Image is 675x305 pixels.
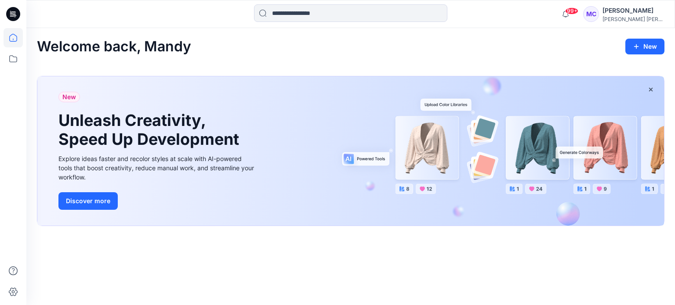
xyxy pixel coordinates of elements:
span: 99+ [565,7,578,14]
div: [PERSON_NAME] [PERSON_NAME] [602,16,664,22]
a: Discover more [58,192,256,210]
button: New [625,39,664,54]
div: MC [583,6,599,22]
span: New [62,92,76,102]
h1: Unleash Creativity, Speed Up Development [58,111,243,149]
div: Explore ideas faster and recolor styles at scale with AI-powered tools that boost creativity, red... [58,154,256,182]
h2: Welcome back, Mandy [37,39,191,55]
div: [PERSON_NAME] [602,5,664,16]
button: Discover more [58,192,118,210]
